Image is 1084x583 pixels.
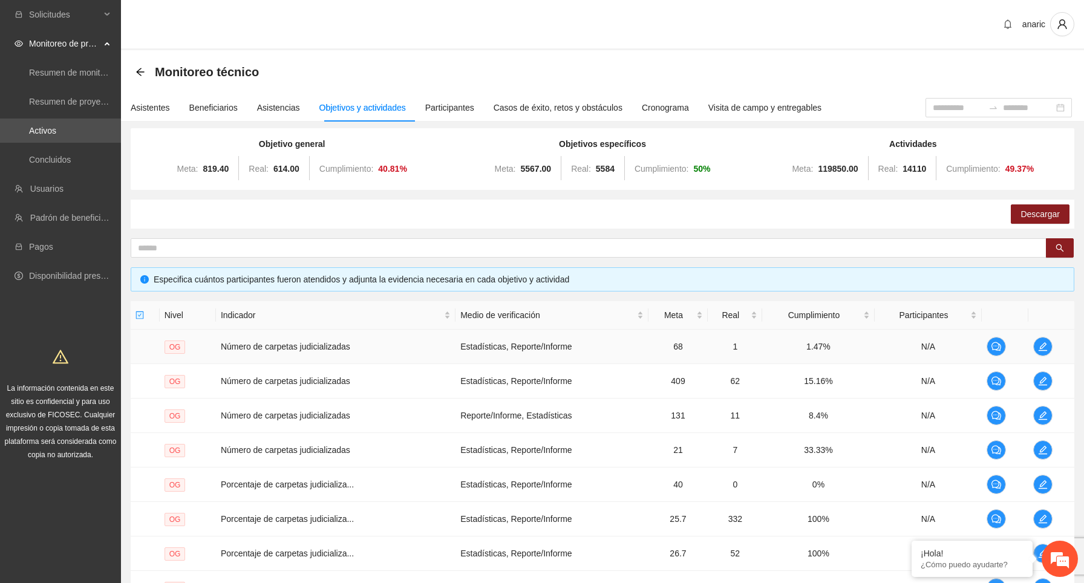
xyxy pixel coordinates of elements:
[165,547,186,561] span: OG
[875,364,982,399] td: N/A
[221,480,354,489] span: Porcentaje de carpetas judicializa...
[29,31,100,56] span: Monitoreo de proyectos
[29,155,71,164] a: Concluidos
[1034,549,1052,558] span: edit
[648,330,708,364] td: 68
[762,536,874,571] td: 100%
[818,164,858,174] strong: 119850.00
[767,308,860,322] span: Cumplimiento
[693,164,710,174] strong: 50 %
[455,433,648,467] td: Estadísticas, Reporte/Informe
[596,164,615,174] strong: 5584
[1033,406,1053,425] button: edit
[15,39,23,48] span: eye
[1034,445,1052,455] span: edit
[875,301,982,330] th: Participantes
[1033,440,1053,460] button: edit
[889,139,937,149] strong: Actividades
[1033,371,1053,391] button: edit
[648,364,708,399] td: 409
[648,536,708,571] td: 26.7
[29,68,117,77] a: Resumen de monitoreo
[1022,19,1045,29] span: anaric
[155,62,259,82] span: Monitoreo técnico
[455,301,648,330] th: Medio de verificación
[165,375,186,388] span: OG
[708,364,762,399] td: 62
[1033,337,1053,356] button: edit
[160,301,216,330] th: Nivel
[1034,514,1052,524] span: edit
[708,101,821,114] div: Visita de campo y entregables
[648,502,708,536] td: 25.7
[762,330,874,364] td: 1.47%
[378,164,407,174] strong: 40.81 %
[988,103,998,112] span: to
[29,126,56,135] a: Activos
[216,433,455,467] td: Número de carpetas judicializadas
[792,164,813,174] span: Meta:
[165,340,186,354] span: OG
[571,164,591,174] span: Real:
[165,478,186,492] span: OG
[987,337,1006,356] button: comment
[273,164,299,174] strong: 614.00
[425,101,474,114] div: Participantes
[762,467,874,502] td: 0%
[455,467,648,502] td: Estadísticas, Reporte/Informe
[708,330,762,364] td: 1
[494,101,622,114] div: Casos de éxito, retos y obstáculos
[30,184,64,194] a: Usuarios
[987,475,1006,494] button: comment
[495,164,516,174] span: Meta:
[1050,12,1074,36] button: user
[762,399,874,433] td: 8.4%
[15,10,23,19] span: inbox
[998,15,1017,34] button: bell
[988,103,998,112] span: swap-right
[762,364,874,399] td: 15.16%
[648,433,708,467] td: 21
[29,242,53,252] a: Pagos
[559,139,646,149] strong: Objetivos específicos
[521,164,552,174] strong: 5567.00
[708,399,762,433] td: 11
[880,308,968,322] span: Participantes
[762,301,874,330] th: Cumplimiento
[5,384,117,459] span: La información contenida en este sitio es confidencial y para uso exclusivo de FICOSEC. Cualquier...
[165,444,186,457] span: OG
[708,502,762,536] td: 332
[987,509,1006,529] button: comment
[1011,204,1069,224] button: Descargar
[455,364,648,399] td: Estadísticas, Reporte/Informe
[221,549,354,558] span: Porcentaje de carpetas judicializa...
[648,399,708,433] td: 131
[249,164,269,174] span: Real:
[708,467,762,502] td: 0
[921,549,1024,558] div: ¡Hola!
[648,467,708,502] td: 40
[762,433,874,467] td: 33.33%
[987,371,1006,391] button: comment
[154,273,1065,286] div: Especifica cuántos participantes fueron atendidos y adjunta la evidencia necesaria en cada objeti...
[1034,411,1052,420] span: edit
[1034,480,1052,489] span: edit
[257,101,300,114] div: Asistencias
[713,308,748,322] span: Real
[921,560,1024,569] p: ¿Cómo puedo ayudarte?
[455,502,648,536] td: Estadísticas, Reporte/Informe
[878,164,898,174] span: Real:
[1051,19,1074,30] span: user
[140,275,149,284] span: info-circle
[875,502,982,536] td: N/A
[1046,238,1074,258] button: search
[29,271,132,281] a: Disponibilidad presupuestal
[999,19,1017,29] span: bell
[708,433,762,467] td: 7
[259,139,325,149] strong: Objetivo general
[455,330,648,364] td: Estadísticas, Reporte/Informe
[1033,475,1053,494] button: edit
[635,164,688,174] span: Cumplimiento:
[903,164,926,174] strong: 14110
[177,164,198,174] span: Meta:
